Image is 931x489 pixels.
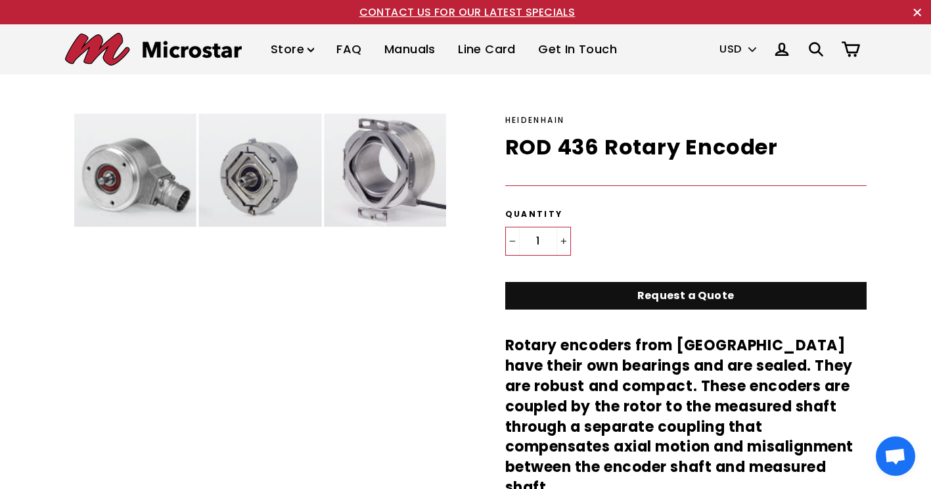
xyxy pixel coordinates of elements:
[505,282,867,310] a: Request a Quote
[375,30,445,69] a: Manuals
[327,30,371,69] a: FAQ
[505,114,867,126] div: Heidenhain
[506,227,520,255] button: Reduce item quantity by one
[876,436,915,476] a: Open chat
[505,209,867,220] label: Quantity
[448,30,526,69] a: Line Card
[261,30,627,69] ul: Primary
[528,30,627,69] a: Get In Touch
[261,30,324,69] a: Store
[506,227,570,255] input: quantity
[505,133,867,162] h1: ROD 436 Rotary Encoder
[65,33,242,66] img: Microstar Electronics
[359,5,576,20] a: CONTACT US FOR OUR LATEST SPECIALS
[556,227,570,255] button: Increase item quantity by one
